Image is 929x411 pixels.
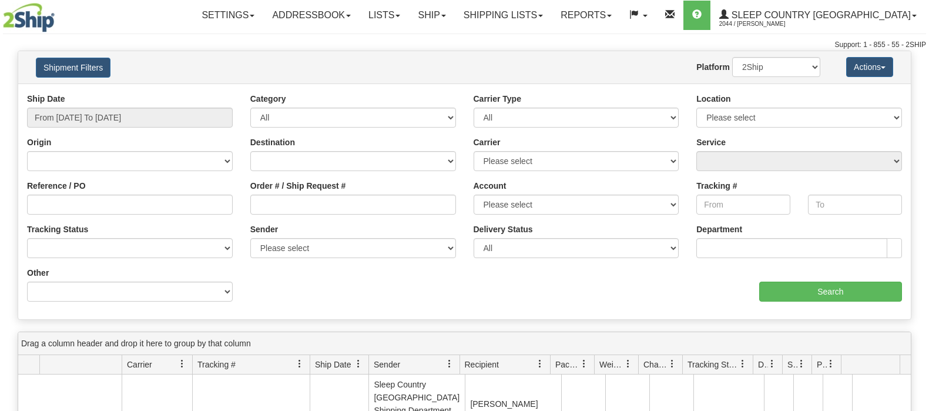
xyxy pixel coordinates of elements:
[787,359,797,370] span: Shipment Issues
[696,195,790,215] input: From
[27,136,51,148] label: Origin
[817,359,827,370] span: Pickup Status
[696,93,730,105] label: Location
[733,354,753,374] a: Tracking Status filter column settings
[902,145,928,265] iframe: chat widget
[618,354,638,374] a: Weight filter column settings
[662,354,682,374] a: Charge filter column settings
[762,354,782,374] a: Delivery Status filter column settings
[27,180,86,192] label: Reference / PO
[696,223,742,235] label: Department
[758,359,768,370] span: Delivery Status
[348,354,368,374] a: Ship Date filter column settings
[263,1,360,30] a: Addressbook
[27,267,49,279] label: Other
[696,61,730,73] label: Platform
[821,354,841,374] a: Pickup Status filter column settings
[729,10,911,20] span: Sleep Country [GEOGRAPHIC_DATA]
[250,93,286,105] label: Category
[474,93,521,105] label: Carrier Type
[792,354,811,374] a: Shipment Issues filter column settings
[465,359,499,370] span: Recipient
[127,359,152,370] span: Carrier
[440,354,460,374] a: Sender filter column settings
[552,1,621,30] a: Reports
[759,282,902,302] input: Search
[846,57,893,77] button: Actions
[250,136,295,148] label: Destination
[719,18,807,30] span: 2044 / [PERSON_NAME]
[474,180,507,192] label: Account
[290,354,310,374] a: Tracking # filter column settings
[193,1,263,30] a: Settings
[474,223,533,235] label: Delivery Status
[315,359,351,370] span: Ship Date
[696,136,726,148] label: Service
[643,359,668,370] span: Charge
[409,1,454,30] a: Ship
[197,359,236,370] span: Tracking #
[474,136,501,148] label: Carrier
[27,93,65,105] label: Ship Date
[555,359,580,370] span: Packages
[250,180,346,192] label: Order # / Ship Request #
[374,359,400,370] span: Sender
[360,1,409,30] a: Lists
[27,223,88,235] label: Tracking Status
[574,354,594,374] a: Packages filter column settings
[696,180,737,192] label: Tracking #
[3,3,55,32] img: logo2044.jpg
[710,1,925,30] a: Sleep Country [GEOGRAPHIC_DATA] 2044 / [PERSON_NAME]
[687,359,739,370] span: Tracking Status
[599,359,624,370] span: Weight
[530,354,550,374] a: Recipient filter column settings
[172,354,192,374] a: Carrier filter column settings
[455,1,552,30] a: Shipping lists
[36,58,110,78] button: Shipment Filters
[3,40,926,50] div: Support: 1 - 855 - 55 - 2SHIP
[250,223,278,235] label: Sender
[808,195,902,215] input: To
[18,332,911,355] div: grid grouping header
